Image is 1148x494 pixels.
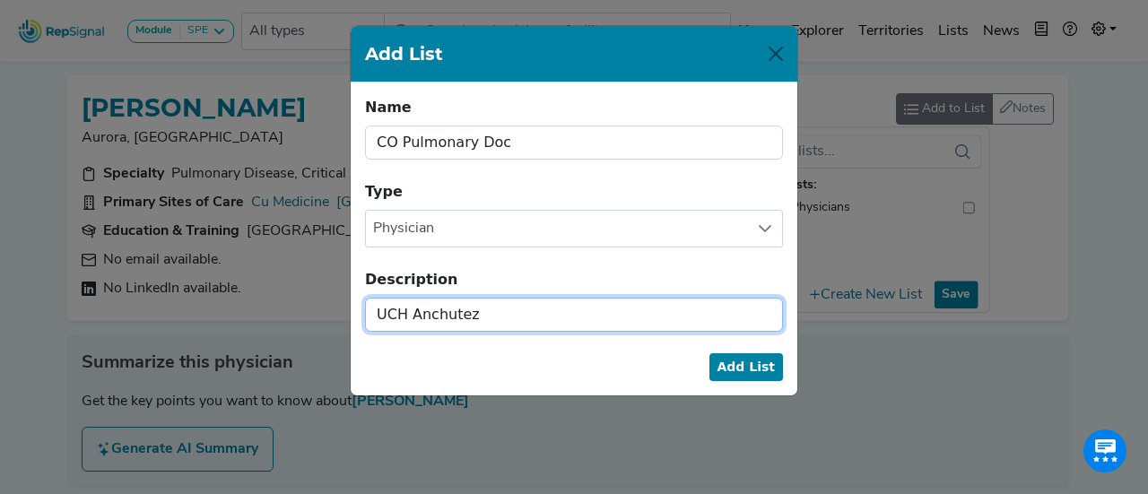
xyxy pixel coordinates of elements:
[761,39,790,68] button: Close
[365,298,783,332] input: List description ...
[365,269,457,290] label: Description
[365,40,443,67] h1: Add List
[709,353,784,381] button: Add List
[365,181,403,203] label: Type
[365,97,412,118] label: Name
[365,126,783,160] input: List name ...
[366,211,748,247] span: Physician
